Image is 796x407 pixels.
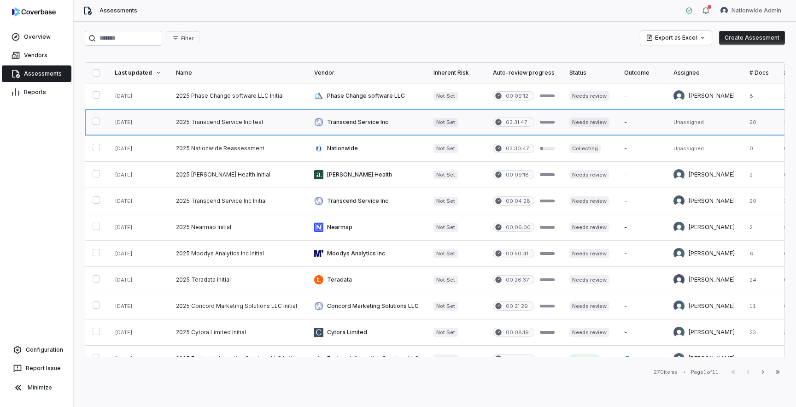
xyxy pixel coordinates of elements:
button: Minimize [4,378,70,397]
td: - [617,109,666,136]
td: - [617,293,666,319]
div: Name [176,69,299,77]
span: Nationwide Admin [732,7,781,14]
img: Sean Wozniak avatar [673,222,685,233]
div: Vendor [314,69,419,77]
button: Nationwide Admin avatarNationwide Admin [715,4,787,18]
div: # Docs [749,69,769,77]
img: REKHA KOTHANDARAMAN avatar [673,327,685,338]
div: Page 1 of 11 [691,369,719,376]
td: - [617,241,666,267]
img: Brittany Durbin avatar [673,169,685,180]
td: - [617,136,666,162]
a: Configuration [4,342,70,358]
img: REKHA KOTHANDARAMAN avatar [673,301,685,312]
button: Create Assessment [719,31,785,45]
button: Report Issue [4,360,70,377]
button: Filter [166,31,199,45]
button: Export as Excel [640,31,712,45]
img: Sean Wozniak avatar [673,353,685,364]
div: Assignee [673,69,735,77]
td: - [617,319,666,346]
img: Sean Wozniak avatar [673,248,685,259]
span: Assessments [99,7,137,14]
div: Status [569,69,609,77]
a: Vendors [2,47,71,64]
div: Last updated [115,69,161,77]
td: - [617,214,666,241]
a: Assessments [2,65,71,82]
td: - [617,162,666,188]
div: • [683,369,685,375]
img: Melanie Lorent avatar [673,195,685,206]
div: 270 items [654,369,678,376]
a: Reports [2,84,71,100]
img: REKHA KOTHANDARAMAN avatar [673,90,685,101]
td: - [617,83,666,109]
a: Overview [2,29,71,45]
img: logo-D7KZi-bG.svg [12,7,56,17]
div: Auto-review progress [493,69,555,77]
td: - [617,188,666,214]
td: - [617,267,666,293]
img: Kourtney Shields avatar [673,274,685,285]
span: Filter [181,35,193,42]
div: Outcome [624,69,659,77]
div: Inherent Risk [433,69,478,77]
img: Nationwide Admin avatar [720,7,728,14]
